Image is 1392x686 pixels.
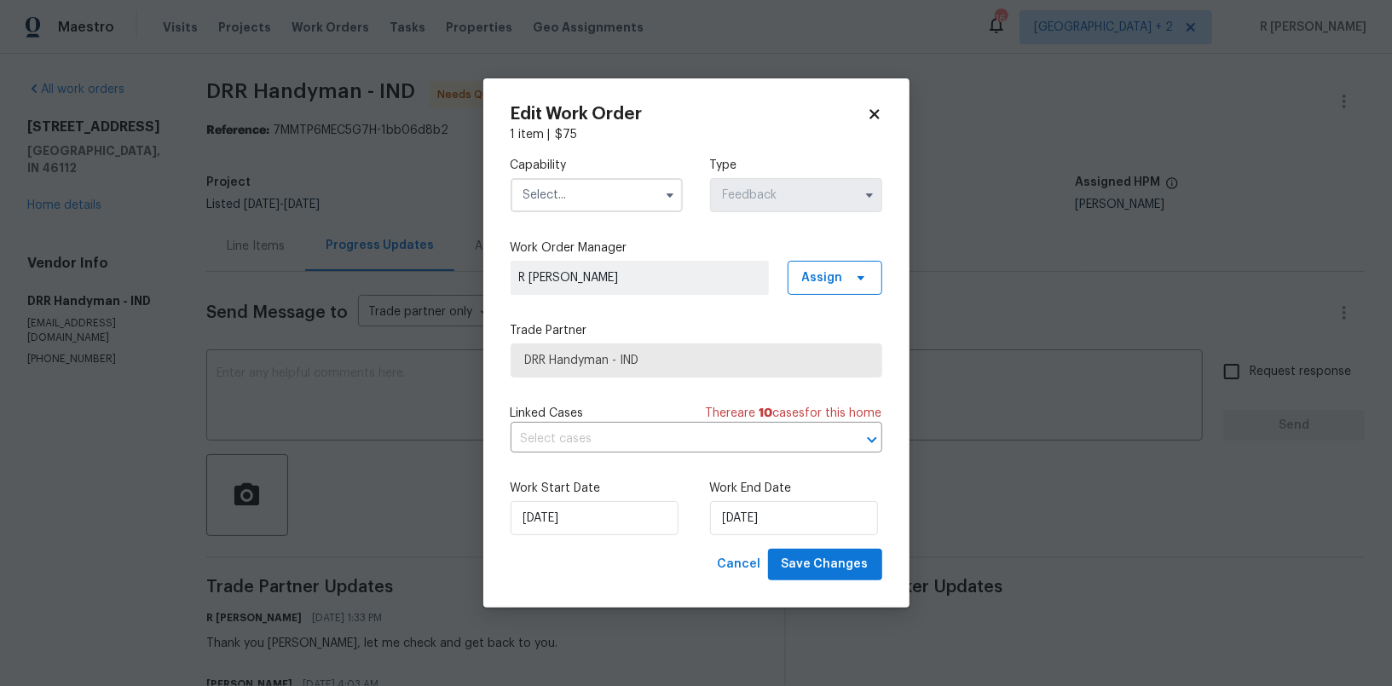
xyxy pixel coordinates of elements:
[718,554,761,575] span: Cancel
[511,106,867,123] h2: Edit Work Order
[782,554,869,575] span: Save Changes
[511,480,683,497] label: Work Start Date
[802,269,843,286] span: Assign
[511,322,882,339] label: Trade Partner
[511,426,835,453] input: Select cases
[511,501,679,535] input: M/D/YYYY
[860,428,884,452] button: Open
[711,549,768,580] button: Cancel
[519,269,760,286] span: R [PERSON_NAME]
[525,352,868,369] span: DRR Handyman - IND
[710,178,882,212] input: Select...
[511,126,882,143] div: 1 item |
[710,157,882,174] label: Type
[859,185,880,205] button: Show options
[556,129,578,141] span: $ 75
[760,407,773,419] span: 10
[768,549,882,580] button: Save Changes
[660,185,680,205] button: Show options
[710,501,878,535] input: M/D/YYYY
[511,157,683,174] label: Capability
[511,405,584,422] span: Linked Cases
[710,480,882,497] label: Work End Date
[511,239,882,257] label: Work Order Manager
[706,405,882,422] span: There are case s for this home
[511,178,683,212] input: Select...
